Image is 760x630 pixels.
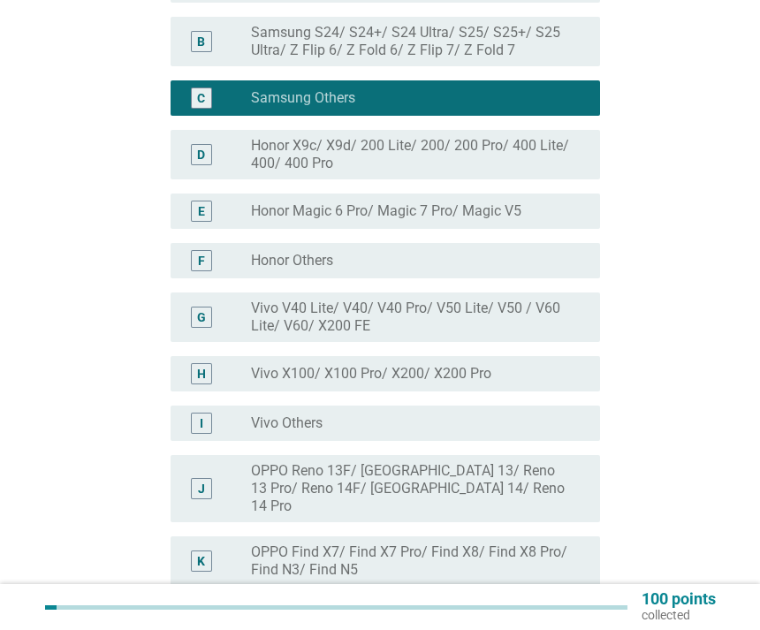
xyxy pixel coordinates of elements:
div: D [197,146,205,164]
label: Samsung Others [251,89,355,107]
label: Vivo X100/ X100 Pro/ X200/ X200 Pro [251,365,491,383]
label: Vivo Others [251,414,323,432]
label: Samsung S24/ S24+/ S24 Ultra/ S25/ S25+/ S25 Ultra/ Z Flip 6/ Z Fold 6/ Z Flip 7/ Z Fold 7 [251,24,572,59]
div: H [197,365,206,383]
label: OPPO Reno 13F/ [GEOGRAPHIC_DATA] 13/ Reno 13 Pro/ Reno 14F/ [GEOGRAPHIC_DATA] 14/ Reno 14 Pro [251,462,572,515]
div: F [198,252,205,270]
div: B [197,33,205,51]
div: I [200,414,203,433]
label: OPPO Find X7/ Find X7 Pro/ Find X8/ Find X8 Pro/ Find N3/ Find N5 [251,543,572,579]
label: Honor Magic 6 Pro/ Magic 7 Pro/ Magic V5 [251,202,521,220]
div: K [197,552,205,571]
div: J [198,480,205,498]
p: collected [642,607,716,623]
div: E [198,202,205,221]
div: C [197,89,205,108]
div: G [197,308,206,327]
p: 100 points [642,591,716,607]
label: Vivo V40 Lite/ V40/ V40 Pro/ V50 Lite/ V50 / V60 Lite/ V60/ X200 FE [251,300,572,335]
label: Honor Others [251,252,333,269]
label: Honor X9c/ X9d/ 200 Lite/ 200/ 200 Pro/ 400 Lite/ 400/ 400 Pro [251,137,572,172]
